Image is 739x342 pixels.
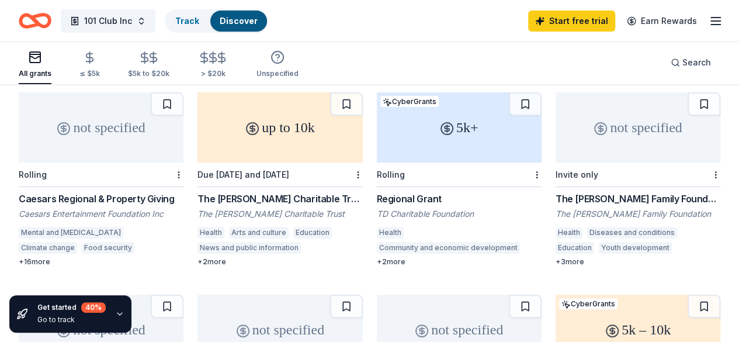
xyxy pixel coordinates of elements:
[165,9,268,33] button: TrackDiscover
[197,192,362,206] div: The [PERSON_NAME] Charitable Trust Grant
[19,92,183,267] a: not specifiedRollingCaesars Regional & Property GivingCaesars Entertainment Foundation IncMental ...
[19,242,77,254] div: Climate change
[528,11,615,32] a: Start free trial
[84,14,132,28] span: 101 Club Inc
[197,227,224,239] div: Health
[377,92,542,163] div: 5k+
[197,208,362,220] div: The [PERSON_NAME] Charitable Trust
[19,170,47,179] div: Rolling
[377,242,520,254] div: Community and economic development
[377,227,404,239] div: Health
[37,315,106,324] div: Go to track
[61,9,155,33] button: 101 Club Inc
[128,69,169,78] div: $5k to $20k
[620,11,704,32] a: Earn Rewards
[128,46,169,84] button: $5k to $20k
[175,16,199,26] a: Track
[19,208,183,220] div: Caesars Entertainment Foundation Inc
[556,92,720,163] div: not specified
[556,92,720,267] a: not specifiedInvite onlyThe [PERSON_NAME] Family Foundation GrantThe [PERSON_NAME] Family Foundat...
[197,92,362,267] a: up to 10kDue [DATE] and [DATE]The [PERSON_NAME] Charitable Trust GrantThe [PERSON_NAME] Charitabl...
[556,208,720,220] div: The [PERSON_NAME] Family Foundation
[220,16,258,26] a: Discover
[197,242,301,254] div: News and public information
[19,192,183,206] div: Caesars Regional & Property Giving
[197,69,228,78] div: > $20k
[556,170,598,179] div: Invite only
[197,257,362,267] div: + 2 more
[377,257,542,267] div: + 2 more
[19,7,51,34] a: Home
[377,192,542,206] div: Regional Grant
[82,242,134,254] div: Food security
[37,302,106,313] div: Get started
[377,92,542,267] a: 5k+CyberGrantsRollingRegional GrantTD Charitable FoundationHealthCommunity and economic developme...
[229,227,289,239] div: Arts and culture
[19,46,51,84] button: All grants
[377,170,405,179] div: Rolling
[197,92,362,163] div: up to 10k
[377,208,542,220] div: TD Charitable Foundation
[556,192,720,206] div: The [PERSON_NAME] Family Foundation Grant
[556,242,594,254] div: Education
[380,96,439,107] div: CyberGrants
[197,170,289,179] div: Due [DATE] and [DATE]
[79,69,100,78] div: ≤ $5k
[19,92,183,163] div: not specified
[79,46,100,84] button: ≤ $5k
[587,227,677,239] div: Diseases and conditions
[599,242,672,254] div: Youth development
[197,46,228,84] button: > $20k
[661,51,720,74] button: Search
[19,257,183,267] div: + 16 more
[556,227,582,239] div: Health
[556,257,720,267] div: + 3 more
[256,46,299,84] button: Unspecified
[19,227,123,239] div: Mental and [MEDICAL_DATA]
[293,227,332,239] div: Education
[559,298,617,309] div: CyberGrants
[81,302,106,313] div: 40 %
[19,69,51,78] div: All grants
[682,56,711,70] span: Search
[256,69,299,78] div: Unspecified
